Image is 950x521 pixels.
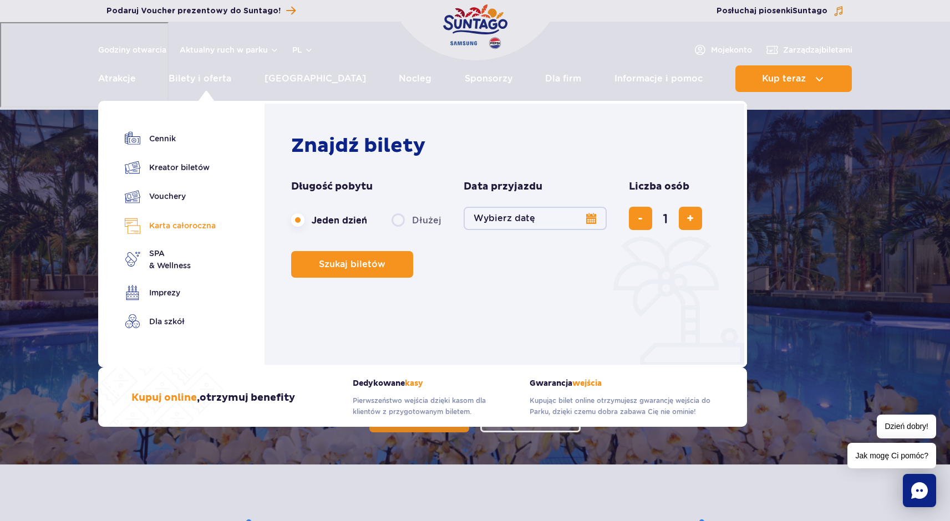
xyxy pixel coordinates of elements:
[464,207,607,230] button: Wybierz datę
[679,207,702,230] button: dodaj bilet
[353,379,513,388] strong: Dedykowane
[652,205,679,232] input: liczba biletów
[180,45,279,54] button: Aktualny ruch w parku
[629,180,689,193] span: Liczba osób
[131,391,295,405] h3: , otrzymuj benefity
[98,44,166,55] a: Godziny otwarcia
[614,65,703,92] a: Informacje i pomoc
[125,218,216,234] a: Karta całoroczna
[530,395,714,417] p: Kupując bilet online otrzymujesz gwarancję wejścia do Parku, dzięki czemu dobra zabawa Cię nie om...
[125,160,216,175] a: Kreator biletów
[762,74,806,84] span: Kup teraz
[572,379,602,388] span: wejścia
[399,65,431,92] a: Nocleg
[765,43,852,57] a: Zarządzajbiletami
[291,180,373,193] span: Długość pobytu
[464,180,542,193] span: Data przyjazdu
[353,395,513,417] p: Pierwszeństwo wejścia dzięki kasom dla klientów z przygotowanym biletem.
[877,415,936,438] span: Dzień dobry!
[465,65,512,92] a: Sponsorzy
[125,247,216,272] a: SPA& Wellness
[131,391,197,404] span: Kupuj online
[783,44,852,55] span: Zarządzaj biletami
[291,134,723,158] h2: Znajdź bilety
[265,65,366,92] a: [GEOGRAPHIC_DATA]
[125,285,216,300] a: Imprezy
[735,65,852,92] button: Kup teraz
[149,247,191,272] span: SPA & Wellness
[711,44,752,55] span: Moje konto
[169,65,231,92] a: Bilety i oferta
[291,208,367,232] label: Jeden dzień
[98,65,136,92] a: Atrakcje
[292,44,313,55] button: pl
[903,474,936,507] div: Chat
[125,131,216,146] a: Cennik
[405,379,423,388] span: kasy
[545,65,581,92] a: Dla firm
[125,314,216,329] a: Dla szkół
[125,188,216,205] a: Vouchery
[530,379,714,388] strong: Gwarancja
[629,207,652,230] button: usuń bilet
[693,43,752,57] a: Mojekonto
[291,251,413,278] button: Szukaj biletów
[392,208,441,232] label: Dłużej
[319,259,385,269] span: Szukaj biletów
[847,443,936,468] span: Jak mogę Ci pomóc?
[291,180,723,278] form: Planowanie wizyty w Park of Poland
